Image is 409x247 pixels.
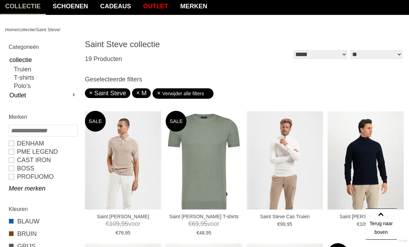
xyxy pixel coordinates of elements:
a: Saint [PERSON_NAME] [88,213,158,220]
span: 99 [280,221,286,227]
span: 95 [125,230,131,236]
span: 69 [192,220,199,227]
span: / [59,27,60,32]
span: / [35,27,36,32]
span: , [286,221,287,227]
a: Outlet [9,90,77,100]
span: 19 Producten [85,55,122,62]
a: Polo's [14,82,77,90]
span: 48 [199,230,205,236]
a: T-shirts [14,73,77,82]
span: 109 [109,220,120,227]
span: 95 [200,220,207,227]
a: M [136,90,147,97]
span: 95 [206,230,211,236]
span: 109 [360,221,368,227]
span: / [17,27,19,32]
span: € [116,230,119,236]
a: PME LEGEND [9,148,77,156]
a: Saint Steve [36,27,59,32]
h2: Categorieën [9,43,77,51]
a: Saint Steve Cas Truien [250,213,320,220]
span: € [197,230,199,236]
a: Verwijder alle filters [157,88,209,99]
span: , [204,230,206,236]
span: € [106,220,109,227]
a: Saint [PERSON_NAME] [331,213,401,220]
span: , [120,220,121,227]
a: Home [5,27,17,32]
span: voor [88,220,158,228]
span: 95 [121,220,128,227]
h3: Geselecteerde filters [85,76,404,83]
a: Saint Steve [89,90,126,97]
span: 95 [287,221,293,227]
a: BOSS [9,164,77,173]
span: voor [169,220,239,228]
a: PROFUOMO [9,173,77,181]
a: collectie [18,27,35,32]
h2: Merken [9,113,77,121]
img: Saint Steve Stanley Polo's [85,111,161,210]
a: CAST IRON [9,156,77,164]
h2: Kleuren [9,205,77,213]
span: € [357,221,360,227]
img: Saint Steve Cas Truien [247,111,323,210]
a: Meer merken [9,184,77,193]
a: BLAUW [9,217,77,226]
img: Saint Steve Rein Truien [328,111,404,210]
a: BRUIN [9,229,77,238]
span: 76 [118,230,124,236]
img: Saint Steve Boudewijn T-shirts [166,111,242,210]
span: € [277,221,280,227]
a: collectie [9,55,77,65]
a: Truien [14,65,77,73]
span: € [188,220,192,227]
a: DENHAM [9,139,77,148]
span: , [124,230,125,236]
a: Saint [PERSON_NAME] T-shirts [169,213,239,220]
span: , [199,220,200,227]
h1: Saint Steve collectie [85,39,244,50]
a: Terug naar boven [366,209,397,240]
